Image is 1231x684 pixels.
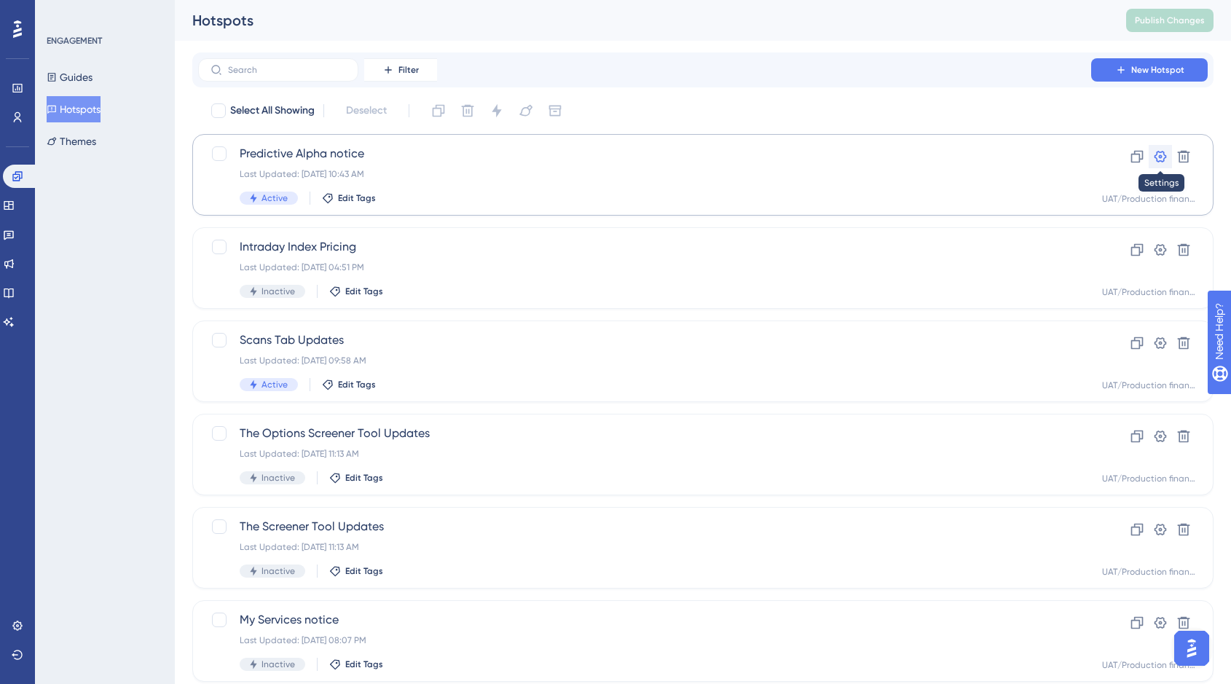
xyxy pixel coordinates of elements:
div: UAT/Production finance.ts [1102,659,1195,671]
div: UAT/Production finance.ts [1102,193,1195,205]
span: Inactive [261,472,295,484]
div: UAT/Production finance.ts [1102,566,1195,578]
div: UAT/Production finance.ts [1102,286,1195,298]
div: UAT/Production finance.ts [1102,380,1195,391]
span: New Hotspot [1131,64,1184,76]
button: Edit Tags [329,286,383,297]
span: Filter [398,64,419,76]
div: Last Updated: [DATE] 04:51 PM [240,262,1050,273]
div: ENGAGEMENT [47,35,102,47]
span: Edit Tags [338,379,376,390]
div: Last Updated: [DATE] 09:58 AM [240,355,1050,366]
span: Inactive [261,659,295,670]
button: New Hotspot [1091,58,1208,82]
button: Hotspots [47,96,101,122]
button: Edit Tags [322,192,376,204]
span: Edit Tags [338,192,376,204]
span: Active [261,379,288,390]
span: Need Help? [34,4,91,21]
span: Inactive [261,286,295,297]
button: Guides [47,64,93,90]
span: Inactive [261,565,295,577]
span: The Screener Tool Updates [240,518,1050,535]
span: Edit Tags [345,286,383,297]
div: UAT/Production finance.ts [1102,473,1195,484]
input: Search [228,65,346,75]
span: Edit Tags [345,472,383,484]
span: Edit Tags [345,565,383,577]
span: Publish Changes [1135,15,1205,26]
div: Last Updated: [DATE] 10:43 AM [240,168,1050,180]
span: Scans Tab Updates [240,331,1050,349]
button: Filter [364,58,437,82]
div: Hotspots [192,10,1090,31]
span: Predictive Alpha notice [240,145,1050,162]
span: My Services notice [240,611,1050,629]
button: Themes [47,128,96,154]
span: The Options Screener Tool Updates [240,425,1050,442]
button: Edit Tags [329,659,383,670]
button: Edit Tags [329,565,383,577]
span: Active [261,192,288,204]
span: Deselect [346,102,387,119]
button: Edit Tags [322,379,376,390]
div: Last Updated: [DATE] 08:07 PM [240,634,1050,646]
div: Last Updated: [DATE] 11:13 AM [240,541,1050,553]
span: Intraday Index Pricing [240,238,1050,256]
div: Last Updated: [DATE] 11:13 AM [240,448,1050,460]
button: Publish Changes [1126,9,1214,32]
iframe: UserGuiding AI Assistant Launcher [1170,626,1214,670]
button: Deselect [333,98,400,124]
span: Select All Showing [230,102,315,119]
button: Edit Tags [329,472,383,484]
span: Edit Tags [345,659,383,670]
